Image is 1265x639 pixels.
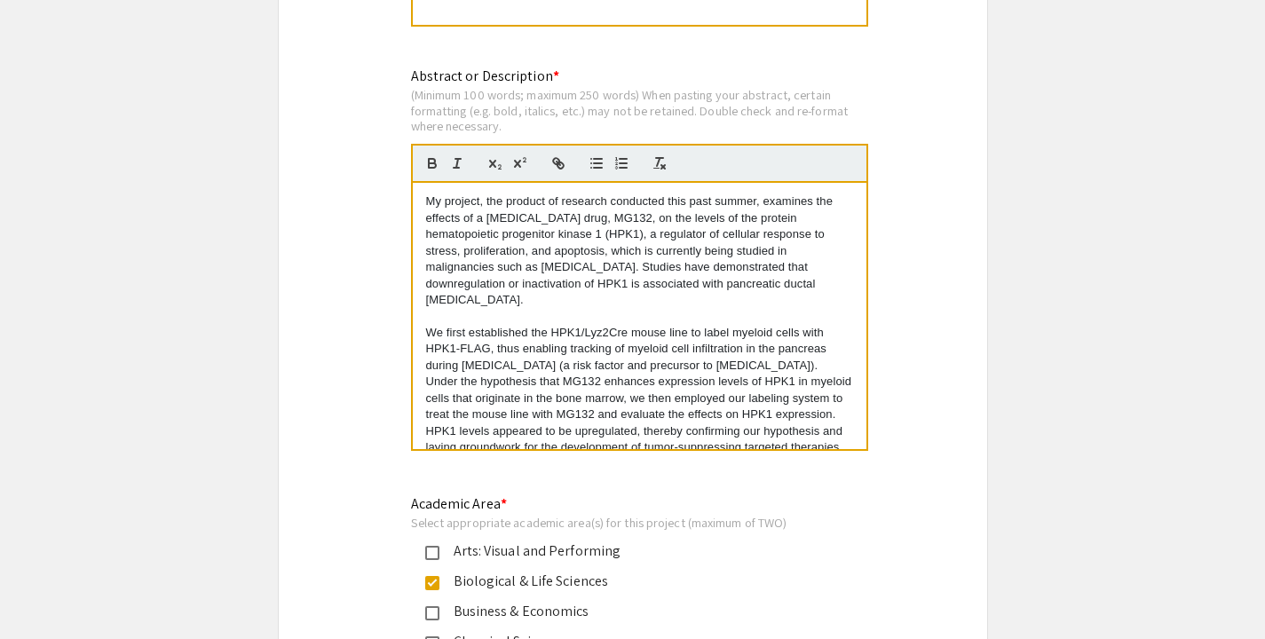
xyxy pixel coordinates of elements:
[411,87,868,134] div: (Minimum 100 words; maximum 250 words) When pasting your abstract, certain formatting (e.g. bold,...
[439,540,812,562] div: Arts: Visual and Performing
[13,559,75,626] iframe: Chat
[439,601,812,622] div: Business & Economics
[426,325,853,472] p: We first established the HPK1/Lyz2Cre mouse line to label myeloid cells with HPK1-FLAG, thus enab...
[411,67,559,85] mat-label: Abstract or Description
[426,193,853,308] p: My project, the product of research conducted this past summer, examines the effects of a [MEDICA...
[439,571,812,592] div: Biological & Life Sciences
[411,515,826,531] div: Select appropriate academic area(s) for this project (maximum of TWO)
[411,494,507,513] mat-label: Academic Area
